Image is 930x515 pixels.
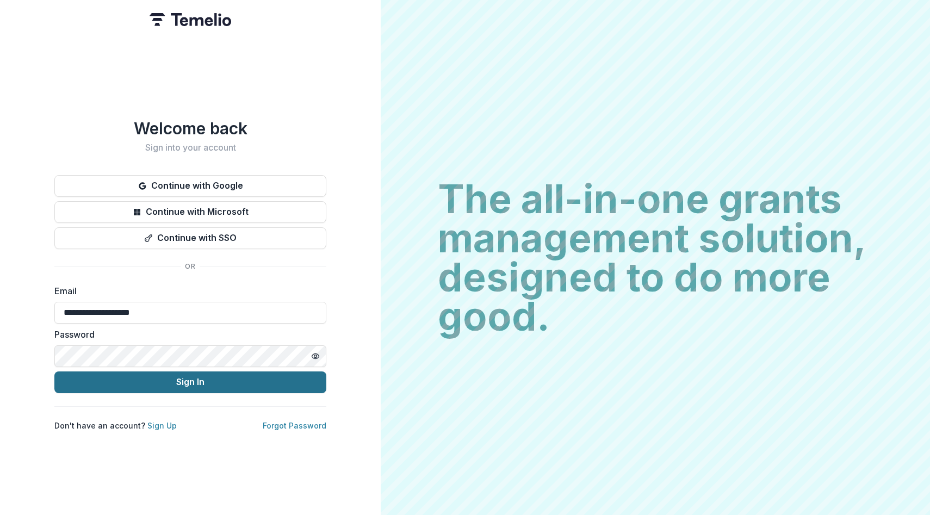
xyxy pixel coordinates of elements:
button: Continue with SSO [54,227,326,249]
button: Sign In [54,371,326,393]
a: Forgot Password [263,421,326,430]
a: Sign Up [147,421,177,430]
h2: Sign into your account [54,142,326,153]
button: Toggle password visibility [307,348,324,365]
button: Continue with Google [54,175,326,197]
p: Don't have an account? [54,420,177,431]
button: Continue with Microsoft [54,201,326,223]
label: Email [54,284,320,297]
h1: Welcome back [54,119,326,138]
label: Password [54,328,320,341]
img: Temelio [150,13,231,26]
